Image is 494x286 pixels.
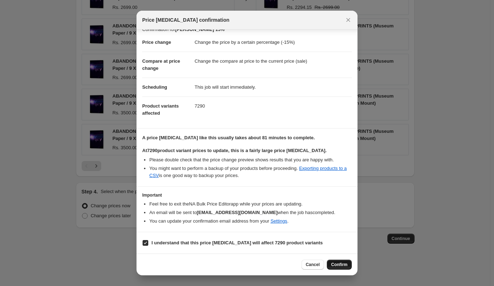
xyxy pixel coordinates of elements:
[142,192,352,198] h3: Important
[149,166,347,178] a: Exporting products to a CSV
[142,135,315,140] b: A price [MEDICAL_DATA] like this usually takes about 81 minutes to complete.
[343,15,353,25] button: Close
[142,40,171,45] span: Price change
[149,165,352,179] li: You might want to perform a backup of your products before proceeding. is one good way to backup ...
[142,84,167,90] span: Scheduling
[195,97,352,115] dd: 7290
[142,148,326,153] b: At 7290 product variant prices to update, this is a fairly large price [MEDICAL_DATA].
[142,103,179,116] span: Product variants affected
[149,156,352,163] li: Please double check that the price change preview shows results that you are happy with.
[331,262,348,267] span: Confirm
[327,260,352,270] button: Confirm
[175,27,225,32] b: [PERSON_NAME] 15%
[149,201,352,208] li: Feel free to exit the NA Bulk Price Editor app while your prices are updating.
[149,218,352,225] li: You can update your confirmation email address from your .
[195,33,352,52] dd: Change the price by a certain percentage (-15%)
[195,52,352,71] dd: Change the compare at price to the current price (sale)
[302,260,324,270] button: Cancel
[142,26,352,33] p: Confirmation for
[142,58,180,71] span: Compare at price change
[306,262,320,267] span: Cancel
[195,78,352,97] dd: This job will start immediately.
[142,16,230,24] span: Price [MEDICAL_DATA] confirmation
[197,210,278,215] b: [EMAIL_ADDRESS][DOMAIN_NAME]
[151,240,323,245] b: I understand that this price [MEDICAL_DATA] will affect 7290 product variants
[271,218,287,224] a: Settings
[149,209,352,216] li: An email will be sent to when the job has completed .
